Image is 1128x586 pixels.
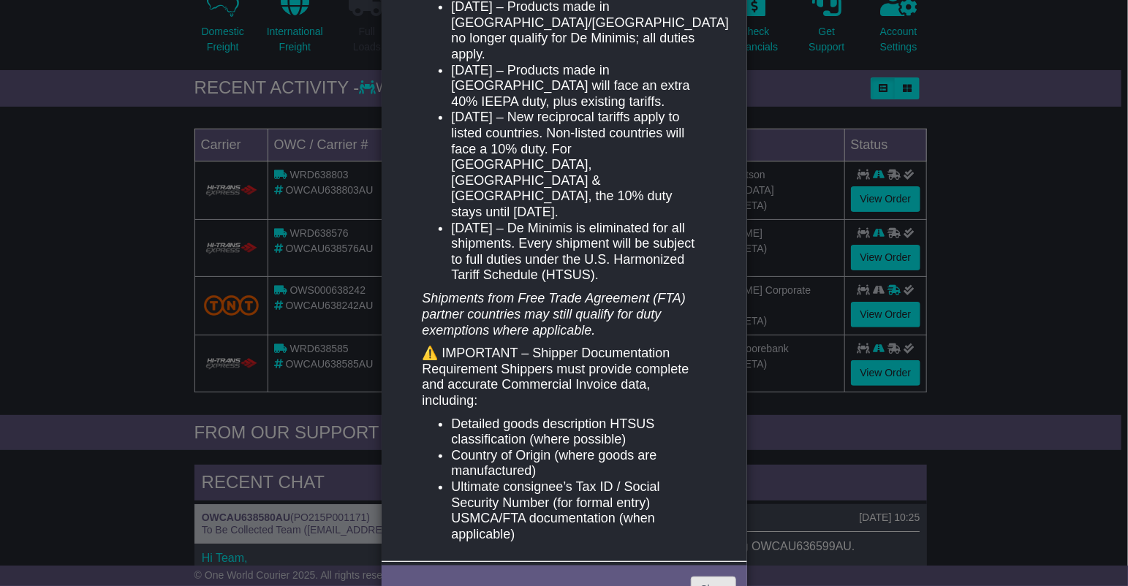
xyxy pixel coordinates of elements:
li: Detailed goods description HTSUS classification (where possible) [451,416,705,448]
p: ⚠️ IMPORTANT – Shipper Documentation Requirement Shippers must provide complete and accurate Comm... [422,346,705,408]
li: [DATE] – De Minimis is eliminated for all shipments. Every shipment will be subject to full dutie... [451,221,705,284]
li: [DATE] – Products made in [GEOGRAPHIC_DATA] will face an extra 40% IEEPA duty, plus existing tari... [451,63,705,110]
em: Shipments from Free Trade Agreement (FTA) partner countries may still qualify for duty exemptions... [422,291,686,337]
li: [DATE] – New reciprocal tariffs apply to listed countries. Non-listed countries will face a 10% d... [451,110,705,220]
li: Ultimate consignee’s Tax ID / Social Security Number (for formal entry) USMCA/FTA documentation (... [451,479,705,542]
li: Country of Origin (where goods are manufactured) [451,448,705,479]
